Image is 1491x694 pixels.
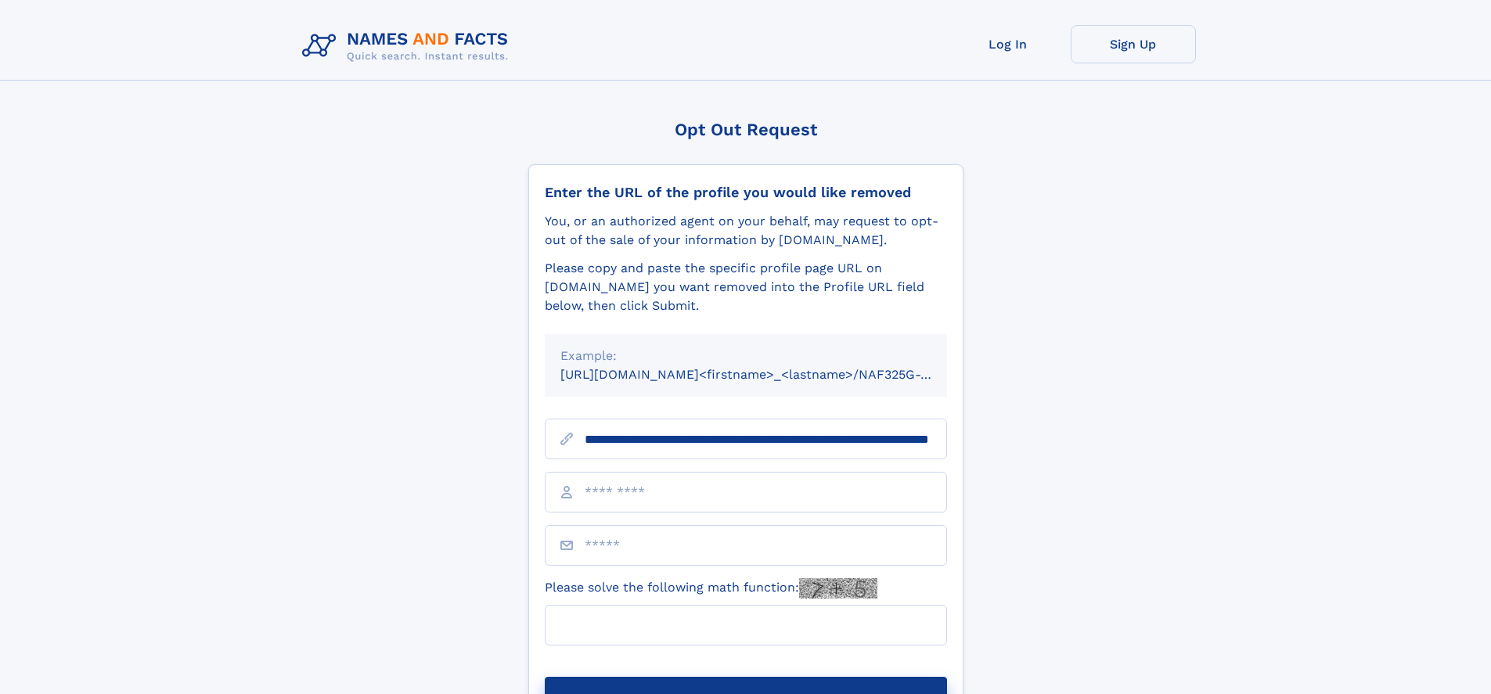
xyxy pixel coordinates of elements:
[545,259,947,315] div: Please copy and paste the specific profile page URL on [DOMAIN_NAME] you want removed into the Pr...
[1071,25,1196,63] a: Sign Up
[545,578,877,599] label: Please solve the following math function:
[545,184,947,201] div: Enter the URL of the profile you would like removed
[560,367,977,382] small: [URL][DOMAIN_NAME]<firstname>_<lastname>/NAF325G-xxxxxxxx
[945,25,1071,63] a: Log In
[528,120,963,139] div: Opt Out Request
[296,25,521,67] img: Logo Names and Facts
[560,347,931,365] div: Example:
[545,212,947,250] div: You, or an authorized agent on your behalf, may request to opt-out of the sale of your informatio...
